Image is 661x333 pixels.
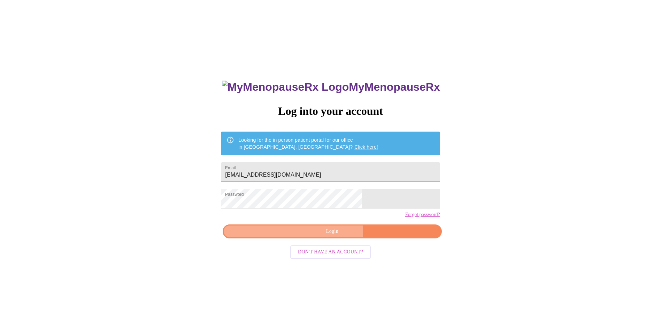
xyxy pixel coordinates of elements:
[354,144,378,150] a: Click here!
[298,248,363,257] span: Don't have an account?
[221,105,440,118] h3: Log into your account
[222,81,440,94] h3: MyMenopauseRx
[222,81,349,94] img: MyMenopauseRx Logo
[290,245,371,259] button: Don't have an account?
[231,227,433,236] span: Login
[405,212,440,217] a: Forgot password?
[238,134,378,153] div: Looking for the in person patient portal for our office in [GEOGRAPHIC_DATA], [GEOGRAPHIC_DATA]?
[289,249,372,254] a: Don't have an account?
[223,224,441,239] button: Login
